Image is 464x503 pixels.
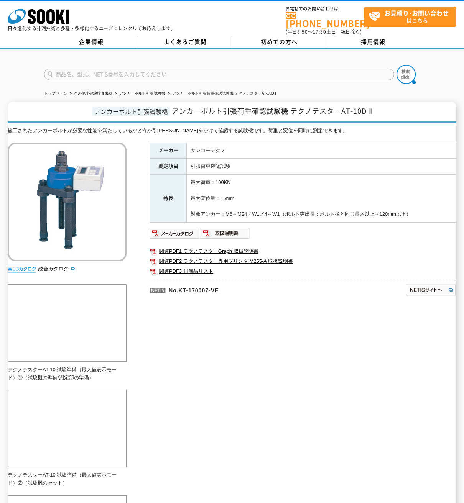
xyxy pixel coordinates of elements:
li: アンカーボルト引張荷重確認試験機 テクノテスターAT-10DⅡ [166,90,276,98]
th: メーカー [150,143,187,159]
p: 日々進化する計測技術と多種・多様化するニーズにレンタルでお応えします。 [8,26,176,31]
img: NETISサイトへ [405,284,456,296]
a: 取扱説明書 [200,232,250,238]
a: 関連PDF2 テクノテスター専用プリンタ M255-A 取扱説明書 [150,256,456,266]
span: はこちら [369,7,456,26]
span: 17:30 [313,28,326,35]
a: トップページ [44,91,67,95]
span: お電話でのお問い合わせは [286,7,364,11]
th: 測定項目 [150,159,187,175]
img: メーカーカタログ [150,227,200,239]
div: 施工されたアンカーボルトが必要な性能を満たしているかどうか引[PERSON_NAME]を掛けて確認する試験機です。荷重と変位を同時に測定できます。 [8,127,456,135]
img: webカタログ [8,265,36,273]
img: アンカーボルト引張荷重確認試験機 テクノテスターAT-10DⅡ [8,143,127,261]
a: よくあるご質問 [138,36,232,48]
p: テクノテスターAT-10 試験準備（最大値表示モード）②（試験機のセット） [8,471,127,487]
th: 特長 [150,175,187,223]
span: アンカーボルト引張試験機 [92,107,170,116]
a: お見積り･お問い合わせはこちら [364,7,456,27]
img: btn_search.png [397,65,416,84]
td: 最大荷重：100KN 最大変位量：15mm 対象アンカー：M6～M24／W1／4～W1（ボルト突出長：ボルト径と同じ長さ以上～120mm以下） [187,175,456,223]
span: 初めての方へ [261,38,298,46]
a: 関連PDF3 付属品リスト [150,266,456,276]
td: サンコーテクノ [187,143,456,159]
img: 取扱説明書 [200,227,250,239]
a: アンカーボルト引張試験機 [119,91,165,95]
strong: お見積り･お問い合わせ [384,8,449,18]
a: [PHONE_NUMBER] [286,12,364,28]
p: No.KT-170007-VE [150,280,331,298]
a: その他非破壊検査機器 [74,91,112,95]
a: メーカーカタログ [150,232,200,238]
span: 8:50 [297,28,308,35]
input: 商品名、型式、NETIS番号を入力してください [44,69,394,80]
span: (平日 ～ 土日、祝日除く) [286,28,362,35]
p: テクノテスターAT-10 試験準備（最大値表示モード）①（試験機の準備/測定部の準備） [8,366,127,382]
a: 採用情報 [326,36,420,48]
a: 企業情報 [44,36,138,48]
a: 総合カタログ [38,266,76,272]
td: 引張荷重確認試験 [187,159,456,175]
a: 関連PDF1 テクノテスターGraph 取扱説明書 [150,246,456,256]
a: 初めての方へ [232,36,326,48]
span: アンカーボルト引張荷重確認試験機 テクノテスターAT-10DⅡ [172,106,374,116]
